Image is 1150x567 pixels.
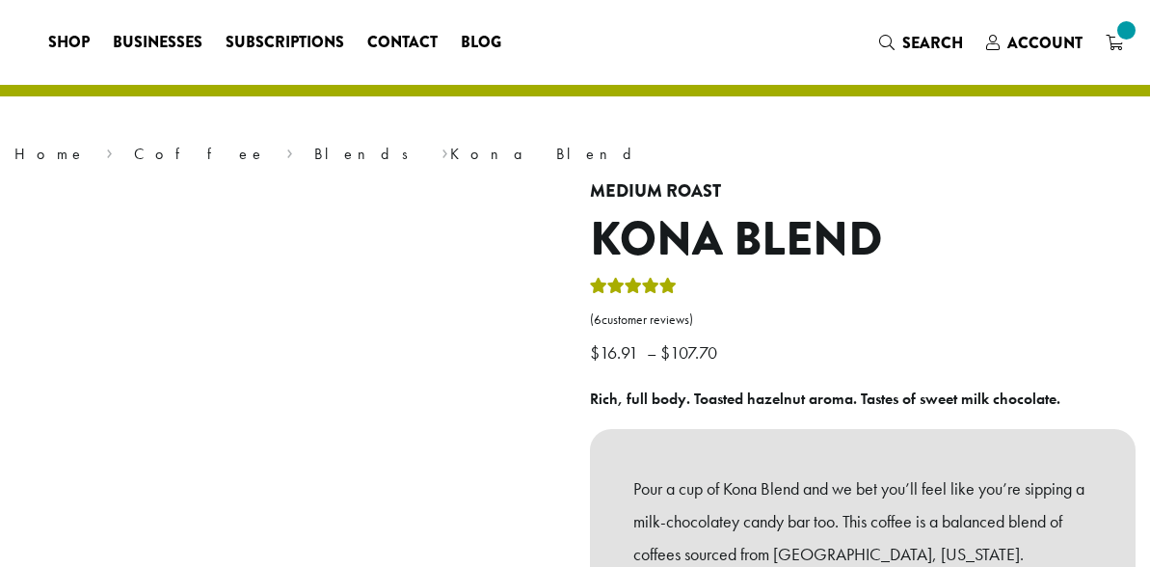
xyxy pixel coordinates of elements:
[590,310,1137,330] a: (6customer reviews)
[461,31,501,55] span: Blog
[590,341,643,364] bdi: 16.91
[314,144,421,164] a: Blends
[37,27,101,58] a: Shop
[48,31,90,55] span: Shop
[356,27,449,58] a: Contact
[647,341,656,364] span: –
[590,212,1137,268] h1: Kona Blend
[660,341,670,364] span: $
[134,144,266,164] a: Coffee
[14,143,1136,166] nav: Breadcrumb
[367,31,438,55] span: Contact
[214,27,356,58] a: Subscriptions
[594,311,602,328] span: 6
[1007,32,1083,54] span: Account
[590,389,1060,409] b: Rich, full body. Toasted hazelnut aroma. Tastes of sweet milk chocolate.
[660,341,722,364] bdi: 107.70
[449,27,513,58] a: Blog
[590,181,1137,202] h4: Medium Roast
[441,136,448,166] span: ›
[975,27,1094,59] a: Account
[113,31,202,55] span: Businesses
[14,144,86,164] a: Home
[590,341,600,364] span: $
[590,275,677,304] div: Rated 5.00 out of 5
[902,32,963,54] span: Search
[106,136,113,166] span: ›
[101,27,214,58] a: Businesses
[286,136,293,166] span: ›
[868,27,975,59] a: Search
[226,31,344,55] span: Subscriptions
